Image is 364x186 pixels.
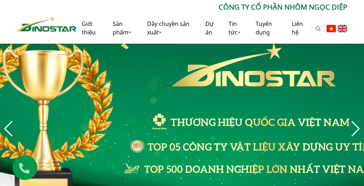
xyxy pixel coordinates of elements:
[107,12,142,44] a: Sản phẩm
[223,12,250,44] a: Tin tức
[250,12,287,44] a: Tuyển dụng
[4,121,13,137] div: Previous slide
[76,2,347,12] p: CÔNG TY CỔ PHẦN NHÔM NGỌC DIỆP
[17,14,76,31] a: Nhôm Dinostar
[351,121,360,137] div: Next slide
[287,12,312,44] a: Liên hệ
[17,16,76,31] img: Nhôm Dinostar
[76,12,107,44] a: Giới thiệu
[316,26,321,31] img: search
[338,25,347,32] img: English
[142,12,200,44] a: Dây chuyền sản xuất
[326,25,336,32] img: Tiếng Việt
[200,12,223,44] a: Dự án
